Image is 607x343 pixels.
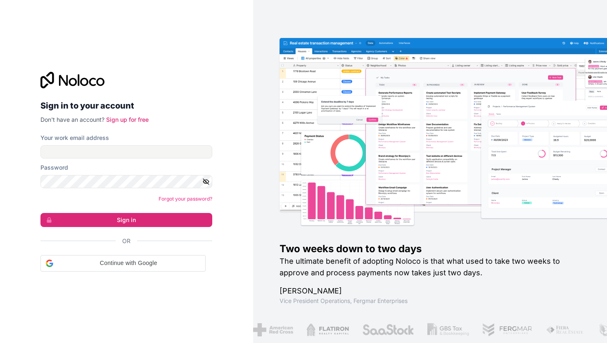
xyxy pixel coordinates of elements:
[57,259,200,267] span: Continue with Google
[305,323,348,336] img: /assets/flatiron-C8eUkumj.png
[544,323,583,336] img: /assets/fiera-fwj2N5v4.png
[481,323,531,336] img: /assets/fergmar-CudnrXN5.png
[280,255,581,279] h2: The ultimate benefit of adopting Noloco is that what used to take two weeks to approve and proces...
[159,196,212,202] a: Forgot your password?
[280,297,581,305] h1: Vice President Operations , Fergmar Enterprises
[40,175,212,188] input: Password
[251,323,291,336] img: /assets/american-red-cross-BAupjrZR.png
[40,145,212,158] input: Email address
[40,213,212,227] button: Sign in
[40,134,109,142] label: Your work email address
[360,323,413,336] img: /assets/saastock-C6Zbiodz.png
[40,163,68,172] label: Password
[106,116,149,123] a: Sign up for free
[40,98,212,113] h2: Sign in to your account
[40,255,206,272] div: Continue with Google
[426,323,468,336] img: /assets/gbstax-C-GtDUiK.png
[122,237,130,245] span: Or
[280,242,581,255] h1: Two weeks down to two days
[40,116,104,123] span: Don't have an account?
[280,285,581,297] h1: [PERSON_NAME]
